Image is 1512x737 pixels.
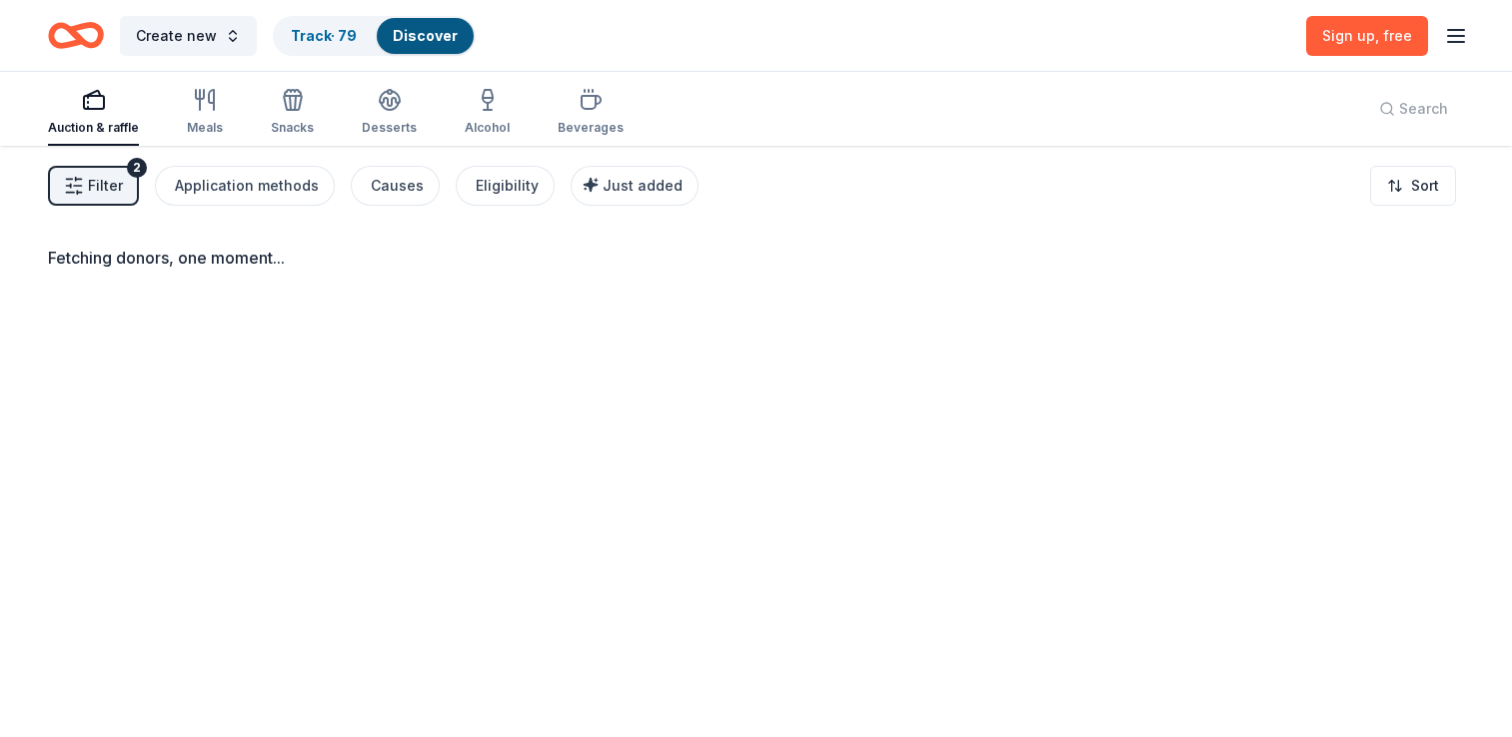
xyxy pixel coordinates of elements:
a: Sign up, free [1306,16,1428,56]
button: Beverages [558,80,624,146]
button: Auction & raffle [48,80,139,146]
span: Create new [136,24,217,48]
div: Alcohol [465,120,510,136]
button: Sort [1370,166,1456,206]
button: Desserts [362,80,417,146]
div: Eligibility [476,174,539,198]
button: Meals [187,80,223,146]
div: Causes [371,174,424,198]
div: Beverages [558,120,624,136]
button: Eligibility [456,166,555,206]
a: Discover [393,27,458,44]
button: Snacks [271,80,314,146]
button: Causes [351,166,440,206]
div: Auction & raffle [48,120,139,136]
button: Alcohol [465,80,510,146]
button: Track· 79Discover [273,16,476,56]
button: Filter2 [48,166,139,206]
span: Sort [1411,174,1439,198]
button: Application methods [155,166,335,206]
a: Home [48,12,104,59]
span: , free [1375,27,1412,44]
div: Fetching donors, one moment... [48,246,1464,270]
button: Just added [571,166,699,206]
button: Create new [120,16,257,56]
div: Snacks [271,120,314,136]
div: 2 [127,158,147,178]
span: Filter [88,174,123,198]
div: Meals [187,120,223,136]
div: Application methods [175,174,319,198]
a: Track· 79 [291,27,357,44]
div: Desserts [362,120,417,136]
span: Just added [603,177,683,194]
span: Sign up [1322,27,1412,44]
